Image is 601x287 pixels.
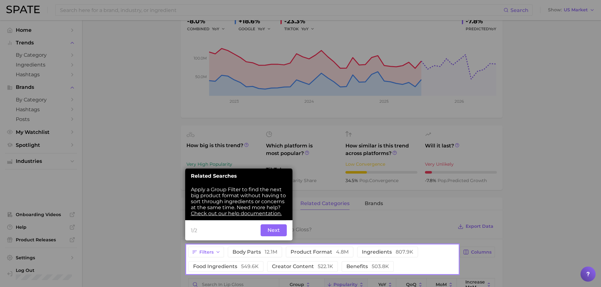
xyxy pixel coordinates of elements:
span: 12.1m [265,249,277,255]
span: food ingredients [193,264,259,269]
button: Filters [188,247,224,257]
span: product format [291,250,349,255]
span: 807.9k [396,249,413,255]
span: 503.8k [372,263,389,269]
span: body parts [233,250,277,255]
span: creator content [272,264,333,269]
span: benefits [346,264,389,269]
span: ingredients [362,250,413,255]
span: Filters [199,250,214,255]
span: 4.8m [336,249,349,255]
span: 549.6k [241,263,259,269]
span: 522.1k [318,263,333,269]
